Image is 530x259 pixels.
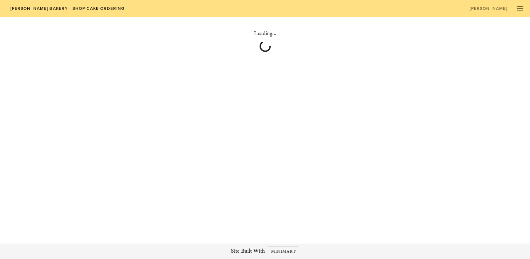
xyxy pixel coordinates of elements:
[268,246,300,256] a: Minimart
[70,29,460,38] h4: Loading...
[231,247,265,255] span: Site Built With
[271,249,296,254] span: Minimart
[10,6,125,11] span: [PERSON_NAME] Bakery - Shop Cake Ordering
[465,4,512,13] a: [PERSON_NAME]
[6,4,129,13] a: [PERSON_NAME] Bakery - Shop Cake Ordering
[469,6,508,11] span: [PERSON_NAME]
